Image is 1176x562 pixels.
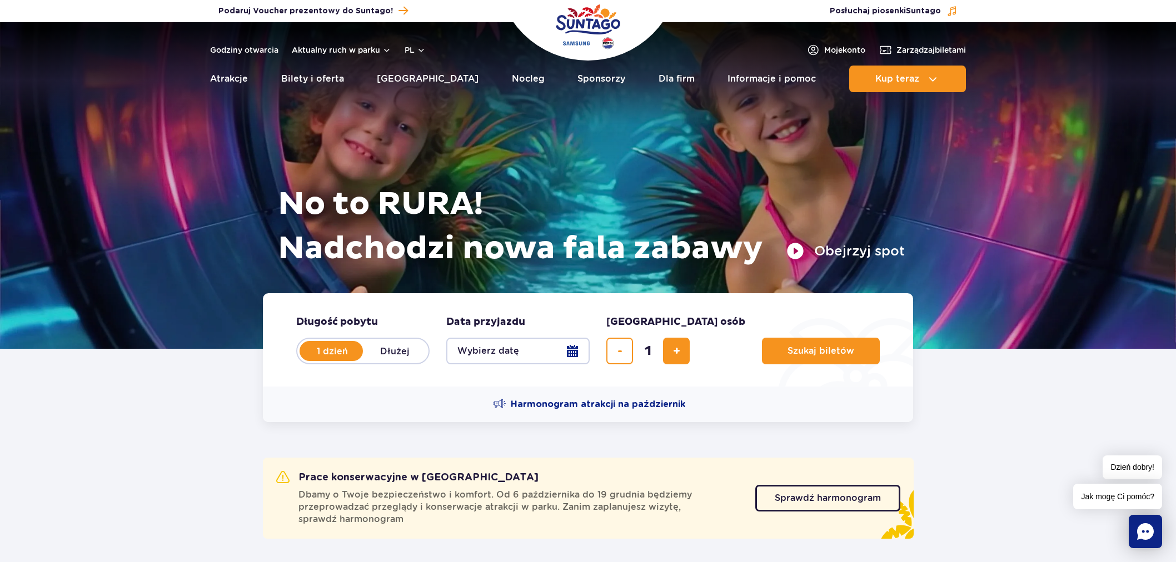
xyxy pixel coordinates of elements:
a: [GEOGRAPHIC_DATA] [377,66,479,92]
span: Długość pobytu [296,315,378,329]
span: Sprawdź harmonogram [775,494,881,503]
span: Posłuchaj piosenki [830,6,941,17]
a: Bilety i oferta [281,66,344,92]
label: Dłużej [363,339,426,363]
a: Mojekonto [806,43,865,57]
h2: Prace konserwacyjne w [GEOGRAPHIC_DATA] [276,471,539,484]
button: Obejrzyj spot [786,242,905,260]
input: liczba biletów [635,338,661,364]
a: Harmonogram atrakcji na październik [493,398,685,411]
h1: No to RURA! Nadchodzi nowa fala zabawy [278,182,905,271]
a: Podaruj Voucher prezentowy do Suntago! [218,3,408,18]
button: Wybierz datę [446,338,590,364]
button: Posłuchaj piosenkiSuntago [830,6,958,17]
span: [GEOGRAPHIC_DATA] osób [606,315,745,329]
a: Dla firm [659,66,695,92]
span: Harmonogram atrakcji na październik [511,398,685,410]
span: Moje konto [824,44,865,56]
span: Zarządzaj biletami [896,44,966,56]
span: Dbamy o Twoje bezpieczeństwo i komfort. Od 6 października do 19 grudnia będziemy przeprowadzać pr... [298,489,742,525]
span: Szukaj biletów [788,346,854,356]
a: Nocleg [512,66,545,92]
button: Szukaj biletów [762,338,880,364]
a: Sprawdź harmonogram [755,485,900,511]
span: Data przyjazdu [446,315,525,329]
button: pl [405,44,426,56]
span: Suntago [906,7,941,15]
button: dodaj bilet [663,338,690,364]
span: Dzień dobry! [1103,455,1162,479]
a: Sponsorzy [577,66,625,92]
a: Godziny otwarcia [210,44,278,56]
span: Jak mogę Ci pomóc? [1073,484,1162,509]
form: Planowanie wizyty w Park of Poland [263,293,913,387]
button: usuń bilet [606,338,633,364]
a: Informacje i pomoc [727,66,816,92]
a: Atrakcje [210,66,248,92]
button: Kup teraz [849,66,966,92]
a: Zarządzajbiletami [879,43,966,57]
label: 1 dzień [301,339,364,363]
span: Kup teraz [875,74,919,84]
button: Aktualny ruch w parku [292,46,391,54]
span: Podaruj Voucher prezentowy do Suntago! [218,6,393,17]
div: Chat [1129,515,1162,548]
